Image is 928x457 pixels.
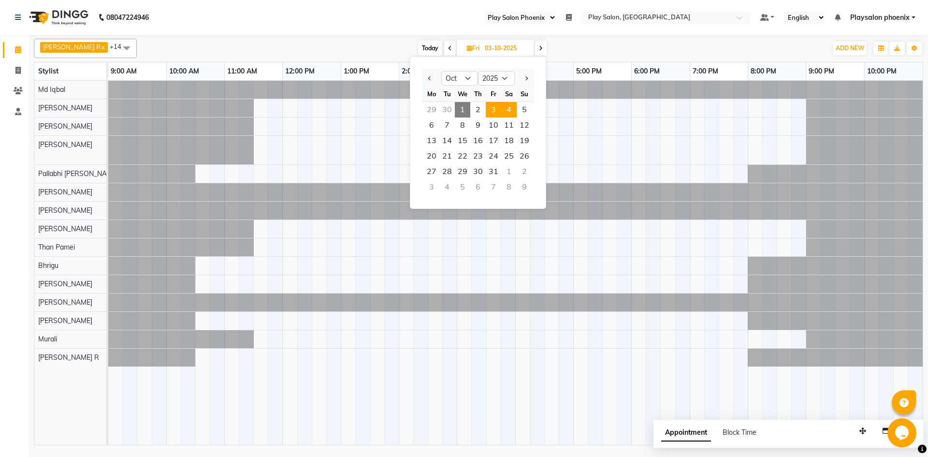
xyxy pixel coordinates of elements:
span: Pallabhi [PERSON_NAME] [38,169,118,178]
div: Monday, October 13, 2025 [424,133,439,148]
span: [PERSON_NAME] [38,316,92,325]
span: 5 [517,102,532,118]
span: 29 [455,164,470,179]
input: 2025-10-03 [482,41,530,56]
div: Wednesday, October 15, 2025 [455,133,470,148]
div: Sunday, October 26, 2025 [517,148,532,164]
span: [PERSON_NAME] [38,122,92,131]
div: Thursday, October 23, 2025 [470,148,486,164]
div: Tuesday, September 30, 2025 [439,102,455,118]
span: 1 [455,102,470,118]
span: 2 [470,102,486,118]
span: Block Time [723,428,756,437]
a: 12:00 PM [283,64,317,78]
span: Md Iqbal [38,85,65,94]
div: Fr [486,86,501,102]
span: [PERSON_NAME] [38,188,92,196]
div: Monday, November 3, 2025 [424,179,439,195]
div: Friday, October 17, 2025 [486,133,501,148]
a: 8:00 PM [748,64,779,78]
div: Sunday, October 5, 2025 [517,102,532,118]
span: 26 [517,148,532,164]
div: Wednesday, October 1, 2025 [455,102,470,118]
a: 11:00 AM [225,64,260,78]
div: Friday, October 10, 2025 [486,118,501,133]
div: Tuesday, October 14, 2025 [439,133,455,148]
a: 10:00 AM [167,64,202,78]
b: 08047224946 [106,4,149,31]
div: Saturday, October 4, 2025 [501,102,517,118]
a: 7:00 PM [690,64,721,78]
span: 4 [501,102,517,118]
span: +14 [110,43,129,50]
div: Saturday, November 8, 2025 [501,179,517,195]
span: [PERSON_NAME] R [43,43,101,51]
span: 12 [517,118,532,133]
span: 25 [501,148,517,164]
div: Monday, October 6, 2025 [424,118,439,133]
span: [PERSON_NAME] [38,280,92,288]
span: Murali [38,335,57,343]
div: Saturday, November 1, 2025 [501,164,517,179]
div: Saturday, October 25, 2025 [501,148,517,164]
span: 17 [486,133,501,148]
a: 2:00 PM [399,64,430,78]
div: Friday, October 24, 2025 [486,148,501,164]
div: Sunday, November 9, 2025 [517,179,532,195]
div: Sunday, October 19, 2025 [517,133,532,148]
select: Select month [441,71,478,86]
div: Su [517,86,532,102]
a: 6:00 PM [632,64,662,78]
button: ADD NEW [833,42,867,55]
span: Appointment [661,424,711,442]
div: Sunday, November 2, 2025 [517,164,532,179]
div: Mo [424,86,439,102]
span: [PERSON_NAME] [38,224,92,233]
div: Sunday, October 12, 2025 [517,118,532,133]
div: Saturday, October 11, 2025 [501,118,517,133]
span: 15 [455,133,470,148]
div: Th [470,86,486,102]
span: [PERSON_NAME] [38,206,92,215]
img: logo [25,4,91,31]
a: 9:00 AM [108,64,139,78]
button: Next month [522,71,530,86]
a: x [101,43,105,51]
a: 9:00 PM [806,64,837,78]
a: 1:00 PM [341,64,372,78]
span: 9 [470,118,486,133]
span: 6 [424,118,439,133]
div: Friday, October 3, 2025 [486,102,501,118]
div: Monday, September 29, 2025 [424,102,439,118]
span: 19 [517,133,532,148]
div: Thursday, October 2, 2025 [470,102,486,118]
select: Select year [478,71,515,86]
div: Wednesday, October 22, 2025 [455,148,470,164]
span: [PERSON_NAME] [38,298,92,307]
span: 8 [455,118,470,133]
div: Tuesday, October 7, 2025 [439,118,455,133]
div: Friday, October 31, 2025 [486,164,501,179]
span: [PERSON_NAME] [38,103,92,112]
div: Thursday, October 16, 2025 [470,133,486,148]
div: Tuesday, October 28, 2025 [439,164,455,179]
span: 14 [439,133,455,148]
div: Saturday, October 18, 2025 [501,133,517,148]
span: 11 [501,118,517,133]
span: 30 [470,164,486,179]
div: Sa [501,86,517,102]
div: Thursday, October 9, 2025 [470,118,486,133]
span: 7 [439,118,455,133]
span: Fri [464,44,482,52]
div: Wednesday, November 5, 2025 [455,179,470,195]
span: ADD NEW [836,44,864,52]
iframe: chat widget [887,418,918,447]
div: Wednesday, October 8, 2025 [455,118,470,133]
span: Stylist [38,67,58,75]
div: Tuesday, November 4, 2025 [439,179,455,195]
div: Monday, October 20, 2025 [424,148,439,164]
div: Thursday, November 6, 2025 [470,179,486,195]
span: 10 [486,118,501,133]
span: 16 [470,133,486,148]
span: Today [418,41,442,56]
